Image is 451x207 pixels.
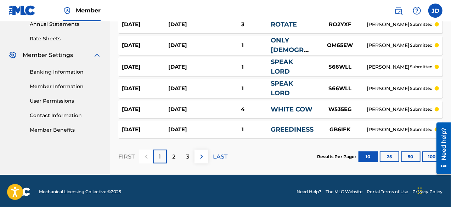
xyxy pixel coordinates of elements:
[30,126,101,134] a: Member Benefits
[271,58,293,75] a: SPEAK LORD
[314,63,367,71] div: S66WLL
[271,21,297,28] a: ROTATE
[122,85,168,93] div: [DATE]
[122,21,168,29] div: [DATE]
[213,153,227,161] p: LAST
[367,21,410,28] div: [PERSON_NAME]
[215,21,271,29] div: 3
[391,4,406,18] a: Public Search
[314,105,367,114] div: W535EG
[186,153,189,161] p: 3
[9,51,17,59] img: Member Settings
[380,151,399,162] button: 25
[314,126,367,134] div: GB6IFK
[410,106,433,113] p: submitted
[317,154,357,160] p: Results Per Page:
[172,153,175,161] p: 2
[168,126,215,134] div: [DATE]
[122,41,168,50] div: [DATE]
[367,106,410,113] div: [PERSON_NAME]
[416,173,451,207] iframe: Chat Widget
[271,36,350,63] a: ONLY [DEMOGRAPHIC_DATA] KNOWS
[23,51,73,59] span: Member Settings
[215,126,271,134] div: 1
[30,35,101,42] a: Rate Sheets
[215,105,271,114] div: 4
[410,85,433,92] p: submitted
[168,21,215,29] div: [DATE]
[359,151,378,162] button: 10
[401,151,421,162] button: 50
[410,64,433,70] p: submitted
[410,21,433,28] p: submitted
[410,126,433,133] p: submitted
[367,85,410,92] div: [PERSON_NAME]
[30,68,101,76] a: Banking Information
[39,189,121,195] span: Mechanical Licensing Collective © 2025
[367,63,410,71] div: [PERSON_NAME]
[410,4,424,18] div: Help
[314,85,367,93] div: S66WLL
[197,153,206,161] img: right
[367,42,410,49] div: [PERSON_NAME]
[412,189,442,195] a: Privacy Policy
[428,4,442,18] div: User Menu
[314,21,367,29] div: RO2YXF
[30,83,101,90] a: Member Information
[122,63,168,71] div: [DATE]
[413,6,421,15] img: help
[9,5,36,16] img: MLC Logo
[431,120,451,177] iframe: Resource Center
[271,105,312,113] a: WHITE COW
[122,126,168,134] div: [DATE]
[30,21,101,28] a: Annual Statements
[168,85,215,93] div: [DATE]
[168,63,215,71] div: [DATE]
[30,97,101,105] a: User Permissions
[271,126,314,133] a: GREEDINESS
[63,6,72,15] img: Top Rightsholder
[215,85,271,93] div: 1
[271,80,293,97] a: SPEAK LORD
[30,112,101,119] a: Contact Information
[118,153,135,161] p: FIRST
[215,63,271,71] div: 1
[394,6,403,15] img: search
[122,105,168,114] div: [DATE]
[168,105,215,114] div: [DATE]
[418,180,422,201] div: Drag
[367,189,408,195] a: Portal Terms of Use
[367,126,410,133] div: [PERSON_NAME]
[215,41,271,50] div: 1
[297,189,321,195] a: Need Help?
[314,41,367,50] div: OM65EW
[326,189,362,195] a: The MLC Website
[159,153,161,161] p: 1
[76,6,101,15] span: Member
[410,42,433,48] p: submitted
[168,41,215,50] div: [DATE]
[422,151,442,162] button: 100
[93,51,101,59] img: expand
